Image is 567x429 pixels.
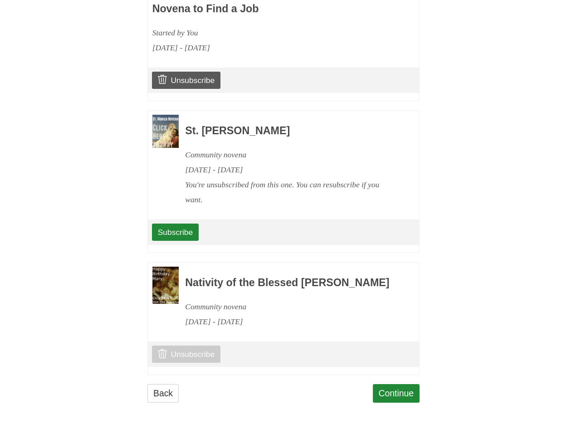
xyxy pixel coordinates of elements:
[152,224,199,241] a: Subscribe
[185,177,395,207] div: You're unsubscribed from this one. You can resubscribe if you want.
[152,267,179,304] img: Novena image
[152,40,362,55] div: [DATE] - [DATE]
[185,125,395,137] h3: St. [PERSON_NAME]
[373,384,420,403] a: Continue
[185,162,395,177] div: [DATE] - [DATE]
[185,147,395,162] div: Community novena
[152,115,179,148] img: Novena image
[152,25,362,40] div: Started by You
[152,3,362,15] h3: Novena to Find a Job
[152,72,220,89] a: Unsubscribe
[185,314,395,329] div: [DATE] - [DATE]
[152,346,220,363] a: Unsubscribe
[185,299,395,314] div: Community novena
[185,277,395,289] h3: Nativity of the Blessed [PERSON_NAME]
[147,384,179,403] a: Back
